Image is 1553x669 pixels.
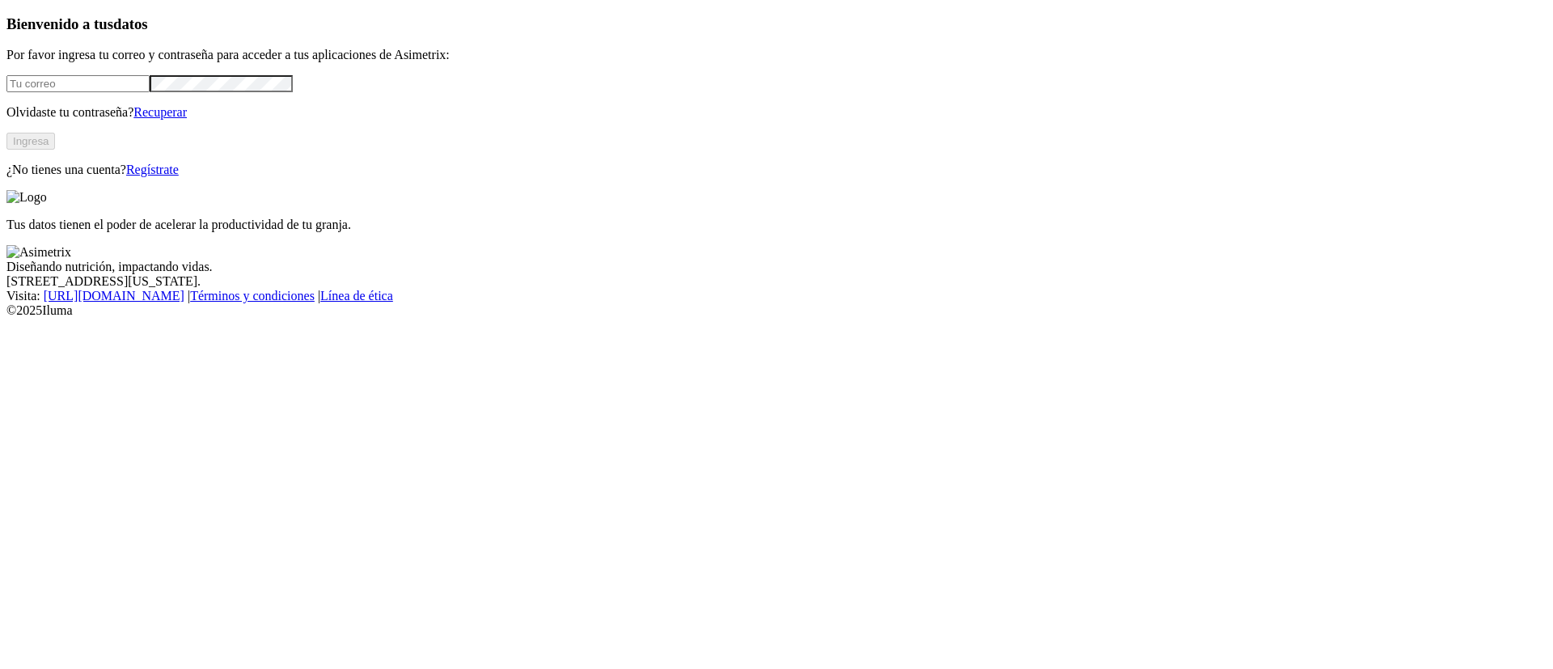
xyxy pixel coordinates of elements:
span: datos [113,15,148,32]
img: Asimetrix [6,245,71,260]
div: © 2025 Iluma [6,303,1547,318]
a: Regístrate [126,163,179,176]
div: [STREET_ADDRESS][US_STATE]. [6,274,1547,289]
p: Por favor ingresa tu correo y contraseña para acceder a tus aplicaciones de Asimetrix: [6,48,1547,62]
div: Diseñando nutrición, impactando vidas. [6,260,1547,274]
a: Línea de ética [320,289,393,303]
a: Términos y condiciones [190,289,315,303]
a: [URL][DOMAIN_NAME] [44,289,184,303]
button: Ingresa [6,133,55,150]
p: Tus datos tienen el poder de acelerar la productividad de tu granja. [6,218,1547,232]
input: Tu correo [6,75,150,92]
img: Logo [6,190,47,205]
p: ¿No tienes una cuenta? [6,163,1547,177]
a: Recuperar [133,105,187,119]
h3: Bienvenido a tus [6,15,1547,33]
p: Olvidaste tu contraseña? [6,105,1547,120]
div: Visita : | | [6,289,1547,303]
